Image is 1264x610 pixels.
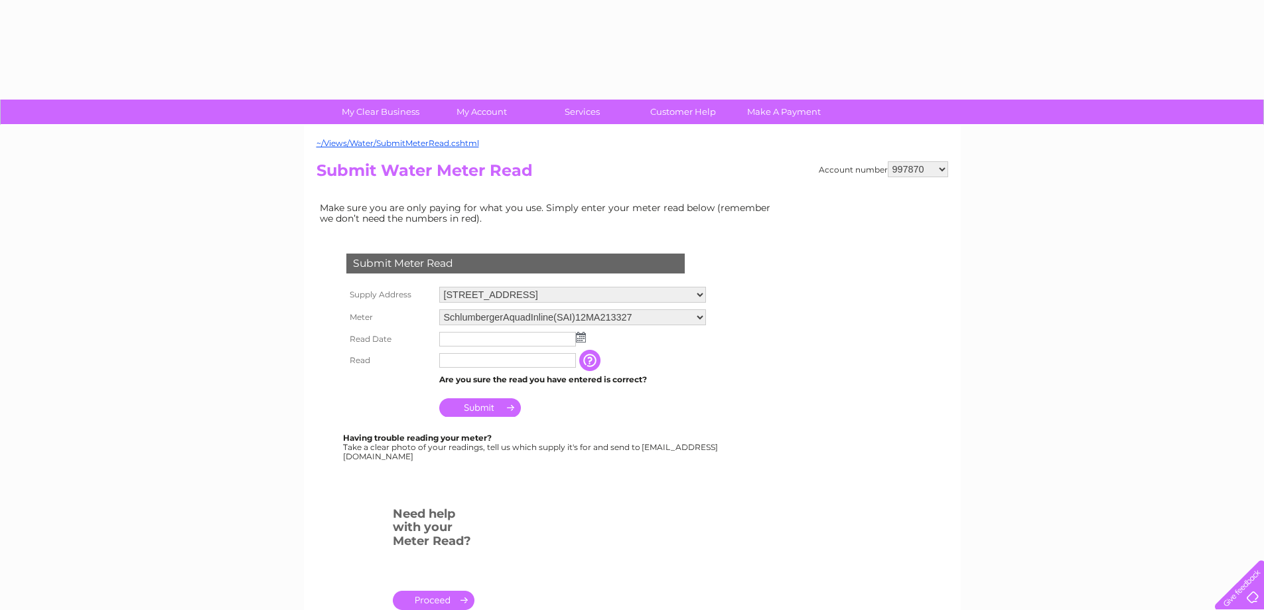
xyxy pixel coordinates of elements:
th: Supply Address [343,283,436,306]
th: Read Date [343,329,436,350]
th: Meter [343,306,436,329]
a: Services [527,100,637,124]
td: Are you sure the read you have entered is correct? [436,371,709,388]
th: Read [343,350,436,371]
img: ... [576,332,586,343]
a: . [393,591,474,610]
h2: Submit Water Meter Read [316,161,948,187]
a: ~/Views/Water/SubmitMeterRead.cshtml [316,138,479,148]
a: My Clear Business [326,100,435,124]
input: Information [579,350,603,371]
div: Take a clear photo of your readings, tell us which supply it's for and send to [EMAIL_ADDRESS][DO... [343,433,720,461]
b: Having trouble reading your meter? [343,433,492,443]
a: Customer Help [628,100,738,124]
div: Account number [819,161,948,177]
a: My Account [427,100,536,124]
input: Submit [439,398,521,417]
td: Make sure you are only paying for what you use. Simply enter your meter read below (remember we d... [316,199,781,227]
a: Make A Payment [729,100,839,124]
h3: Need help with your Meter Read? [393,504,474,555]
div: Submit Meter Read [346,254,685,273]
